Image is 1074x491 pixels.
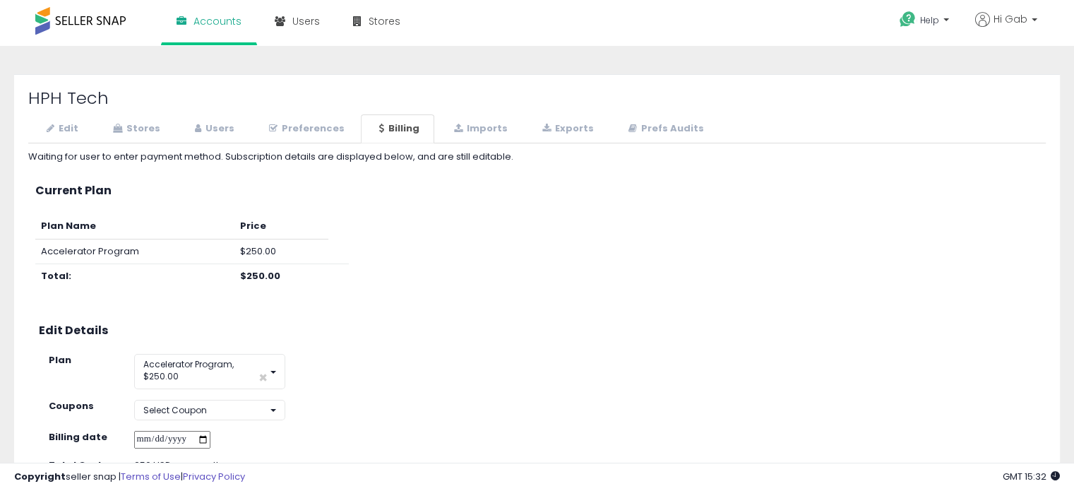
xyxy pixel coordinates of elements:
[361,114,434,143] a: Billing
[920,14,939,26] span: Help
[14,470,66,483] strong: Copyright
[35,214,234,239] th: Plan Name
[134,400,286,420] button: Select Coupon
[899,11,917,28] i: Get Help
[1003,470,1060,483] span: 2025-10-6 15:32 GMT
[49,430,107,444] strong: Billing date
[49,353,71,367] strong: Plan
[143,404,207,416] span: Select Coupon
[292,14,320,28] span: Users
[193,14,241,28] span: Accounts
[975,12,1037,44] a: Hi Gab
[251,114,359,143] a: Preferences
[143,358,234,382] span: Accelerator Program, $250.00
[39,324,1035,337] h3: Edit Details
[134,354,286,389] button: Accelerator Program, $250.00 ×
[14,471,245,484] div: seller snap | |
[28,114,93,143] a: Edit
[234,239,328,264] td: $250.00
[28,150,1046,164] div: Waiting for user to enter payment method. Subscription details are displayed below, and are still...
[35,239,234,264] td: Accelerator Program
[35,184,1039,197] h3: Current Plan
[436,114,523,143] a: Imports
[258,370,268,385] span: ×
[177,114,249,143] a: Users
[183,470,245,483] a: Privacy Policy
[49,459,102,472] strong: Total Cost
[95,114,175,143] a: Stores
[41,269,71,283] b: Total:
[524,114,609,143] a: Exports
[124,459,378,473] div: 250 USD per month
[28,89,1046,107] h2: HPH Tech
[234,214,328,239] th: Price
[240,269,280,283] b: $250.00
[610,114,719,143] a: Prefs Audits
[121,470,181,483] a: Terms of Use
[369,14,400,28] span: Stores
[994,12,1027,26] span: Hi Gab
[49,399,94,413] strong: Coupons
